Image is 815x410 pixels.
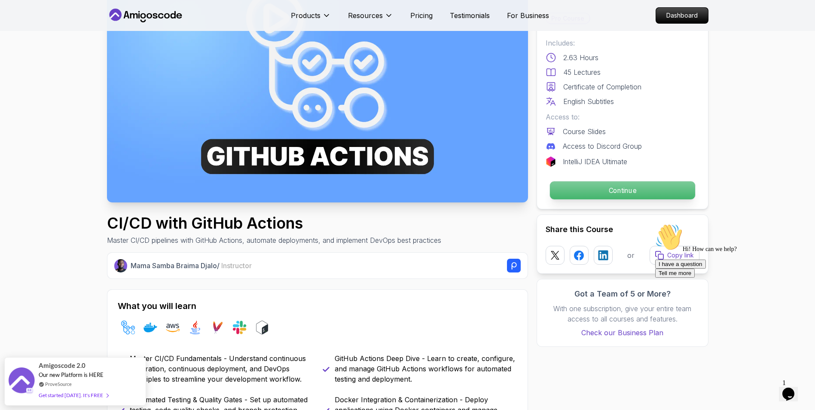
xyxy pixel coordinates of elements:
[563,156,627,167] p: IntelliJ IDEA Ultimate
[546,288,699,300] h3: Got a Team of 5 or More?
[348,10,393,28] button: Resources
[546,112,699,122] p: Access to:
[563,126,606,137] p: Course Slides
[45,380,72,388] a: ProveSource
[3,3,31,31] img: :wave:
[549,181,695,200] button: Continue
[114,259,128,272] img: Nelson Djalo
[3,40,54,49] button: I have a question
[563,82,641,92] p: Certificate of Completion
[546,38,699,48] p: Includes:
[546,156,556,167] img: jetbrains logo
[211,321,224,334] img: maven logo
[656,8,708,23] p: Dashboard
[410,10,433,21] a: Pricing
[563,52,598,63] p: 2.63 Hours
[335,353,517,384] p: GitHub Actions Deep Dive - Learn to create, configure, and manage GitHub Actions workflows for au...
[3,49,43,58] button: Tell me more
[3,3,158,58] div: 👋Hi! How can we help?I have a questionTell me more
[121,321,135,334] img: github-actions logo
[9,367,34,395] img: provesource social proof notification image
[546,327,699,338] a: Check our Business Plan
[546,303,699,324] p: With one subscription, give your entire team access to all courses and features.
[39,361,85,370] span: Amigoscode 2.0
[291,10,321,21] p: Products
[130,353,312,384] p: Master CI/CD Fundamentals - Understand continuous integration, continuous deployment, and DevOps ...
[3,26,85,32] span: Hi! How can we help?
[107,214,441,232] h1: CI/CD with GitHub Actions
[233,321,247,334] img: slack logo
[450,10,490,21] a: Testimonials
[107,235,441,245] p: Master CI/CD pipelines with GitHub Actions, automate deployments, and implement DevOps best pract...
[563,96,614,107] p: English Subtitles
[652,220,806,371] iframe: chat widget
[627,250,635,260] p: or
[39,390,108,400] div: Get started [DATE]. It's FREE
[221,261,252,270] span: Instructor
[131,260,252,271] p: Mama Samba Braima Djalo /
[255,321,269,334] img: bash logo
[656,7,708,24] a: Dashboard
[563,67,601,77] p: 45 Lectures
[549,181,695,199] p: Continue
[118,300,517,312] h2: What you will learn
[507,10,549,21] a: For Business
[563,141,642,151] p: Access to Discord Group
[546,223,699,236] h2: Share this Course
[779,376,806,401] iframe: chat widget
[143,321,157,334] img: docker logo
[348,10,383,21] p: Resources
[188,321,202,334] img: java logo
[166,321,180,334] img: aws logo
[291,10,331,28] button: Products
[650,246,699,265] button: Copy link
[39,371,104,378] span: Our new Platform is HERE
